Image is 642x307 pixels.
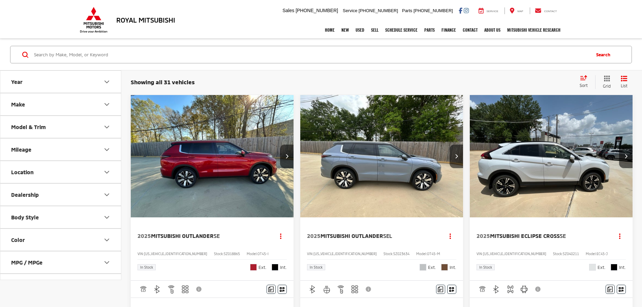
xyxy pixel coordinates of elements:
[449,286,454,292] i: Window Sticker
[11,191,39,198] div: Dealership
[504,22,564,38] a: Mitsubishi Vehicle Research
[313,252,377,256] span: [US_VEHICLE_IDENTIFICATION_NUMBER]
[323,285,331,294] img: Heated Steering Wheel
[469,95,633,218] img: 2025 Mitsubishi Eclipse Cross SE
[553,252,563,256] span: Stock:
[268,286,274,292] img: Comments
[450,233,451,239] span: dropdown dots
[181,285,189,294] img: 3rd Row Seating
[560,233,566,239] span: SE
[384,252,393,256] span: Stock:
[0,251,122,273] button: MPG / MPGeMPG / MPGe
[280,233,281,239] span: dropdown dots
[597,252,608,256] span: EC45-J
[307,252,313,256] span: VIN:
[11,237,25,243] div: Color
[606,285,615,294] button: Comments
[11,146,31,153] div: Mileage
[616,75,633,89] button: List View
[103,236,111,244] div: Color
[307,233,320,239] span: 2025
[607,286,613,292] img: Comments
[393,252,409,256] span: SZ023634
[619,286,623,292] i: Window Sticker
[224,252,240,256] span: SZ018865
[598,264,606,271] span: Ext.
[563,252,579,256] span: SZ040211
[151,233,214,239] span: Mitsubishi Outlander
[0,139,122,160] button: MileageMileage
[307,232,438,240] a: 2025Mitsubishi OutlanderSEL
[337,285,345,294] img: Remote Start
[247,252,257,256] span: Model:
[343,8,357,13] span: Service
[450,264,456,271] span: Int.
[280,264,287,271] span: Int.
[116,16,175,24] h3: Royal Mitsubishi
[0,93,122,115] button: MakeMake
[614,230,626,242] button: Actions
[363,282,374,296] button: View Disclaimer
[278,285,287,294] button: Window Sticker
[532,282,544,296] button: View Disclaimer
[382,22,421,38] a: Schedule Service: Opens in a new tab
[130,95,294,218] img: 2025 Mitsubishi Outlander SE
[490,233,560,239] span: Mitsubishi Eclipse Cross
[310,266,323,269] span: In Stock
[322,22,338,38] a: Home
[621,83,628,89] span: List
[459,8,462,13] a: Facebook: Click to visit our Facebook page
[0,206,122,228] button: Body StyleBody Style
[611,264,617,271] span: Black
[416,252,427,256] span: Model:
[33,47,589,63] input: Search by Make, Model, or Keyword
[603,83,611,89] span: Grid
[0,116,122,138] button: Model & TrimModel & Trim
[469,95,633,217] div: 2025 Mitsubishi Eclipse Cross SE 0
[477,252,483,256] span: VIN:
[11,101,25,108] div: Make
[153,285,161,294] img: Bluetooth®
[103,146,111,154] div: Mileage
[0,229,122,251] button: ColorColor
[447,285,456,294] button: Window Sticker
[296,8,338,13] span: [PHONE_NUMBER]
[436,285,445,294] button: Comments
[438,22,459,38] a: Finance
[450,145,463,168] button: Next image
[280,145,294,168] button: Next image
[11,169,34,175] div: Location
[0,161,122,183] button: LocationLocation
[589,46,620,63] button: Search
[517,10,523,13] span: Map
[414,8,453,13] span: [PHONE_NUMBER]
[300,95,464,217] div: 2025 Mitsubishi Outlander SEL 0
[300,95,464,217] a: 2025 Mitsubishi Outlander SEL2025 Mitsubishi Outlander SEL2025 Mitsubishi Outlander SEL2025 Mitsu...
[167,285,176,294] img: Remote Start
[478,285,486,294] img: Adaptive Cruise Control
[438,286,443,292] img: Comments
[103,78,111,86] div: Year
[352,22,368,38] a: Used
[505,7,528,14] a: Map
[421,22,438,38] a: Parts: Opens in a new tab
[11,124,46,130] div: Model & Trim
[0,71,122,93] button: YearYear
[445,230,456,242] button: Actions
[481,22,504,38] a: About Us
[473,7,503,14] a: Service
[402,8,412,13] span: Parts
[280,286,284,292] i: Window Sticker
[477,233,490,239] span: 2025
[130,95,294,217] div: 2025 Mitsubishi Outlander SE 0
[267,285,276,294] button: Comments
[483,252,546,256] span: [US_VEHICLE_IDENTIFICATION_NUMBER]
[103,123,111,131] div: Model & Trim
[272,264,278,271] span: Black
[619,264,626,271] span: Int.
[275,230,287,242] button: Actions
[469,95,633,217] a: 2025 Mitsubishi Eclipse Cross SE2025 Mitsubishi Eclipse Cross SE2025 Mitsubishi Eclipse Cross SE2...
[144,252,207,256] span: [US_VEHICLE_IDENTIFICATION_NUMBER]
[487,10,498,13] span: Service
